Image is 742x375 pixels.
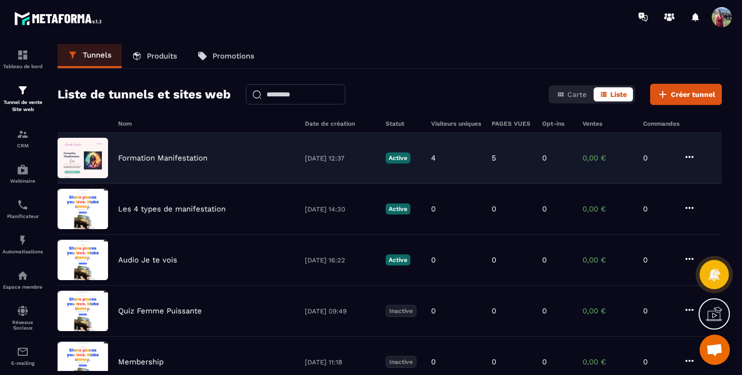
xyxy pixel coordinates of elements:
p: 0 [431,357,436,366]
p: Audio Je te vois [118,255,177,264]
p: Planificateur [3,213,43,219]
h6: PAGES VUES [492,120,532,127]
p: Réseaux Sociaux [3,319,43,331]
img: formation [17,49,29,61]
h6: Ventes [582,120,633,127]
a: formationformationCRM [3,121,43,156]
p: 0 [492,204,496,213]
p: Produits [147,51,177,61]
h6: Statut [386,120,421,127]
p: 0 [492,255,496,264]
p: 0 [492,306,496,315]
p: 0 [542,357,547,366]
h6: Opt-ins [542,120,572,127]
p: Tableau de bord [3,64,43,69]
a: automationsautomationsWebinaire [3,156,43,191]
img: automations [17,234,29,246]
p: 0 [542,153,547,163]
p: [DATE] 16:22 [305,256,376,264]
p: 0 [431,306,436,315]
p: 0,00 € [582,255,633,264]
p: Active [386,254,410,265]
h6: Date de création [305,120,376,127]
p: 0 [542,306,547,315]
p: 4 [431,153,436,163]
div: Ouvrir le chat [700,335,730,365]
a: social-networksocial-networkRéseaux Sociaux [3,297,43,338]
p: Webinaire [3,178,43,184]
p: 0,00 € [582,153,633,163]
img: image [58,189,108,229]
img: social-network [17,305,29,317]
p: [DATE] 09:49 [305,307,376,315]
p: Espace membre [3,284,43,290]
p: 0 [643,255,673,264]
p: 0 [492,357,496,366]
p: [DATE] 14:30 [305,205,376,213]
p: 0,00 € [582,306,633,315]
p: Promotions [213,51,254,61]
a: Produits [122,44,187,68]
p: Automatisations [3,249,43,254]
p: Quiz Femme Puissante [118,306,202,315]
button: Créer tunnel [650,84,722,105]
h6: Nom [118,120,295,127]
p: 0,00 € [582,204,633,213]
p: Tunnel de vente Site web [3,99,43,113]
img: formation [17,128,29,140]
a: schedulerschedulerPlanificateur [3,191,43,227]
img: image [58,138,108,178]
p: [DATE] 11:18 [305,358,376,366]
p: 0 [431,255,436,264]
a: Tunnels [58,44,122,68]
p: Tunnels [83,50,112,60]
a: formationformationTunnel de vente Site web [3,77,43,121]
img: automations [17,270,29,282]
p: Active [386,203,410,215]
p: Inactive [386,305,416,317]
a: emailemailE-mailing [3,338,43,373]
h6: Commandes [643,120,679,127]
p: Formation Manifestation [118,153,207,163]
p: 0 [542,204,547,213]
a: formationformationTableau de bord [3,41,43,77]
p: 0,00 € [582,357,633,366]
p: [DATE] 12:37 [305,154,376,162]
button: Carte [551,87,593,101]
p: 0 [643,357,673,366]
h2: Liste de tunnels et sites web [58,84,231,104]
span: Liste [610,90,627,98]
p: 0 [643,153,673,163]
p: 5 [492,153,496,163]
span: Créer tunnel [671,89,715,99]
p: Les 4 types de manifestation [118,204,226,213]
img: logo [14,9,105,28]
h6: Visiteurs uniques [431,120,482,127]
img: formation [17,84,29,96]
a: automationsautomationsEspace membre [3,262,43,297]
span: Carte [567,90,587,98]
p: 0 [542,255,547,264]
p: Active [386,152,410,164]
img: image [58,240,108,280]
p: Membership [118,357,164,366]
p: Inactive [386,356,416,368]
img: image [58,291,108,331]
p: 0 [643,204,673,213]
p: CRM [3,143,43,148]
a: automationsautomationsAutomatisations [3,227,43,262]
img: automations [17,164,29,176]
img: scheduler [17,199,29,211]
p: E-mailing [3,360,43,366]
p: 0 [643,306,673,315]
p: 0 [431,204,436,213]
a: Promotions [187,44,264,68]
button: Liste [594,87,633,101]
img: email [17,346,29,358]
